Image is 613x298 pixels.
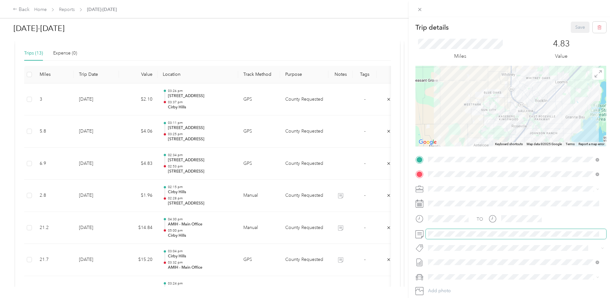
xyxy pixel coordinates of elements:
button: Add photo [426,286,606,295]
a: Terms (opens in new tab) [566,142,575,146]
p: Value [555,52,568,60]
p: 4.83 [553,39,570,49]
p: Trip details [415,23,449,32]
a: Report a map error [579,142,604,146]
p: Miles [454,52,466,60]
iframe: Everlance-gr Chat Button Frame [577,262,613,298]
a: Open this area in Google Maps (opens a new window) [417,138,438,146]
button: Keyboard shortcuts [495,142,523,146]
span: Map data ©2025 Google [527,142,562,146]
div: TO [477,216,483,223]
img: Google [417,138,438,146]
